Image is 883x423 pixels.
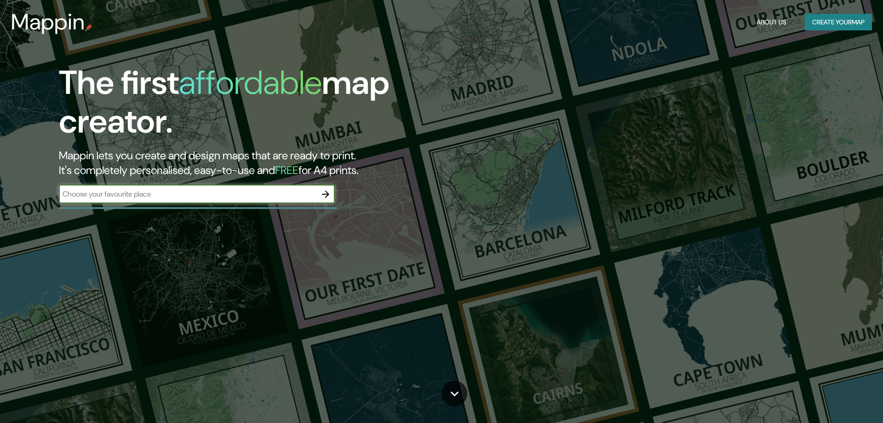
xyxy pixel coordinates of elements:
[59,148,500,178] h2: Mappin lets you create and design maps that are ready to print. It's completely personalised, eas...
[85,24,92,31] img: mappin-pin
[59,64,500,148] h1: The first map creator.
[59,189,316,199] input: Choose your favourite place
[11,9,85,35] h3: Mappin
[179,61,322,104] h1: affordable
[275,163,298,177] h5: FREE
[753,14,790,31] button: About Us
[805,14,872,31] button: Create yourmap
